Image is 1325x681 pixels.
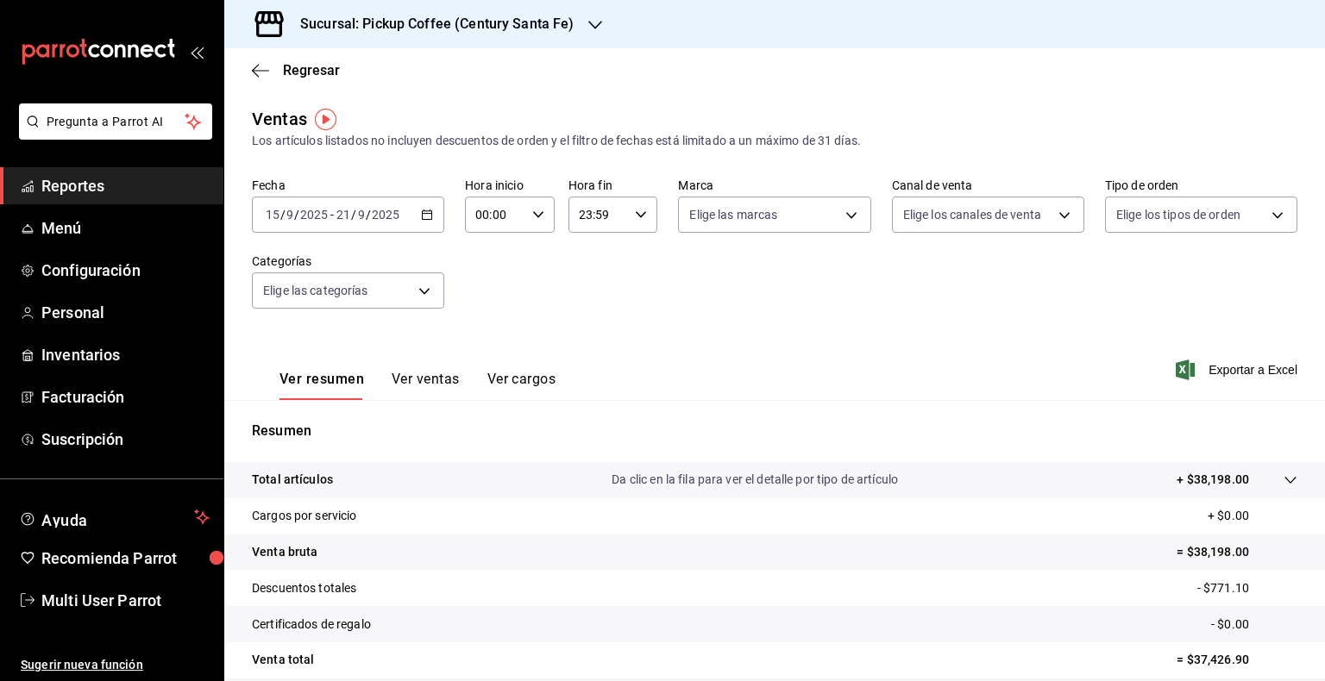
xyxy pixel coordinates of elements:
p: Venta bruta [252,543,317,561]
p: + $38,198.00 [1177,471,1249,489]
button: Pregunta a Parrot AI [19,103,212,140]
button: Regresar [252,62,340,78]
span: - [330,208,334,222]
span: / [351,208,356,222]
p: - $771.10 [1197,579,1297,597]
p: Venta total [252,651,314,669]
span: Elige las categorías [263,282,368,299]
button: Ver resumen [279,371,364,400]
label: Tipo de orden [1105,179,1297,191]
span: Ayuda [41,507,187,528]
label: Hora inicio [465,179,555,191]
span: Sugerir nueva función [21,656,210,674]
p: Cargos por servicio [252,507,357,525]
span: Menú [41,216,210,240]
span: Inventarios [41,343,210,366]
p: Certificados de regalo [252,615,371,634]
p: + $0.00 [1208,507,1297,525]
span: Reportes [41,174,210,197]
span: Elige los tipos de orden [1116,206,1240,223]
span: / [294,208,299,222]
p: - $0.00 [1211,615,1297,634]
a: Pregunta a Parrot AI [12,125,212,143]
button: Ver ventas [392,371,460,400]
input: -- [286,208,294,222]
label: Categorías [252,255,444,267]
input: ---- [299,208,329,222]
p: Resumen [252,421,1297,441]
h3: Sucursal: Pickup Coffee (Century Santa Fe) [286,14,575,34]
span: Regresar [283,62,340,78]
p: = $38,198.00 [1177,543,1297,561]
img: Tooltip marker [315,109,336,130]
div: Los artículos listados no incluyen descuentos de orden y el filtro de fechas está limitado a un m... [252,132,1297,150]
p: Da clic en la fila para ver el detalle por tipo de artículo [612,471,898,489]
button: Ver cargos [487,371,556,400]
p: Total artículos [252,471,333,489]
span: / [280,208,286,222]
span: Elige las marcas [689,206,777,223]
input: ---- [371,208,400,222]
div: navigation tabs [279,371,556,400]
label: Hora fin [568,179,658,191]
label: Marca [678,179,870,191]
p: = $37,426.90 [1177,651,1297,669]
label: Canal de venta [892,179,1084,191]
input: -- [336,208,351,222]
span: / [366,208,371,222]
button: Exportar a Excel [1179,359,1297,380]
button: open_drawer_menu [190,45,204,59]
span: Multi User Parrot [41,589,210,612]
span: Recomienda Parrot [41,547,210,570]
span: Pregunta a Parrot AI [47,113,185,131]
p: Descuentos totales [252,579,356,597]
div: Ventas [252,106,307,132]
span: Elige los canales de venta [903,206,1041,223]
span: Configuración [41,259,210,282]
span: Facturación [41,385,210,409]
input: -- [357,208,366,222]
input: -- [265,208,280,222]
span: Personal [41,301,210,324]
label: Fecha [252,179,444,191]
span: Suscripción [41,428,210,451]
